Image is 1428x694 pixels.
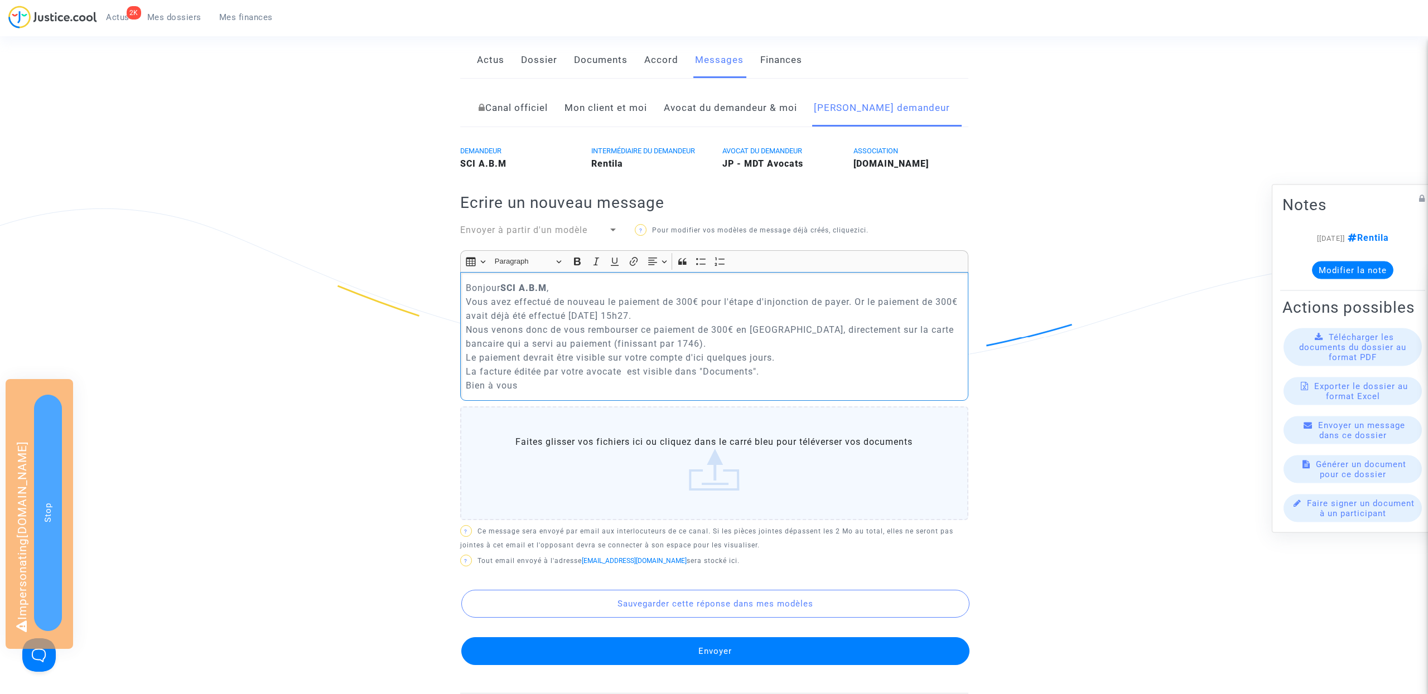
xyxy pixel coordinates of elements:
[490,253,567,270] button: Paragraph
[814,90,950,127] a: [PERSON_NAME] demandeur
[460,250,968,272] div: Editor toolbar
[6,379,73,649] div: Impersonating
[210,9,282,26] a: Mes finances
[477,42,504,79] a: Actus
[460,147,501,155] span: DEMANDEUR
[460,554,968,568] p: Tout email envoyé à l'adresse sera stocké ici.
[1318,420,1405,440] span: Envoyer un message dans ce dossier
[460,272,968,401] div: Rich Text Editor, main
[138,9,210,26] a: Mes dossiers
[1317,234,1345,242] span: [[DATE]]
[853,158,929,169] b: [DOMAIN_NAME]
[695,42,744,79] a: Messages
[760,42,802,79] a: Finances
[8,6,97,28] img: jc-logo.svg
[22,638,56,672] iframe: Help Scout Beacon - Open
[464,528,467,535] span: ?
[591,158,623,169] b: Rentila
[97,9,138,26] a: 2KActus
[1282,195,1423,214] h2: Notes
[1316,459,1406,479] span: Générer un document pour ce dossier
[479,90,548,127] a: Canal officiel
[644,42,678,79] a: Accord
[43,503,53,522] span: Stop
[460,525,968,552] p: Ce message sera envoyé par email aux interlocuteurs de ce canal. Si les pièces jointes dépassent ...
[219,12,273,22] span: Mes finances
[34,395,62,631] button: Stop
[1312,261,1393,279] button: Modifier la note
[147,12,201,22] span: Mes dossiers
[461,637,969,665] button: Envoyer
[664,90,797,127] a: Avocat du demandeur & moi
[639,227,643,234] span: ?
[1345,232,1389,242] span: Rentila
[858,226,866,234] a: ici
[106,12,129,22] span: Actus
[460,158,506,169] b: SCI A.B.M
[466,281,962,392] p: Bonjour , Vous avez effectué de nouveau le paiement de 300€ pour l'étape d'injonction de payer. O...
[582,557,687,565] a: [EMAIL_ADDRESS][DOMAIN_NAME]
[853,147,898,155] span: ASSOCIATION
[1299,332,1406,362] span: Télécharger les documents du dossier au format PDF
[635,224,881,237] p: Pour modifier vos modèles de message déjà créés, cliquez .
[1307,498,1415,518] span: Faire signer un document à un participant
[500,283,547,293] strong: SCI A.B.M
[461,590,969,618] button: Sauvegarder cette réponse dans mes modèles
[460,193,968,212] h2: Ecrire un nouveau message
[591,147,695,155] span: INTERMÉDIAIRE DU DEMANDEUR
[495,255,553,268] span: Paragraph
[722,147,802,155] span: AVOCAT DU DEMANDEUR
[574,42,628,79] a: Documents
[1282,297,1423,317] h2: Actions possibles
[460,225,587,235] span: Envoyer à partir d'un modèle
[464,558,467,564] span: ?
[565,90,647,127] a: Mon client et moi
[722,158,803,169] b: JP - MDT Avocats
[127,6,141,20] div: 2K
[1314,381,1408,401] span: Exporter le dossier au format Excel
[521,42,557,79] a: Dossier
